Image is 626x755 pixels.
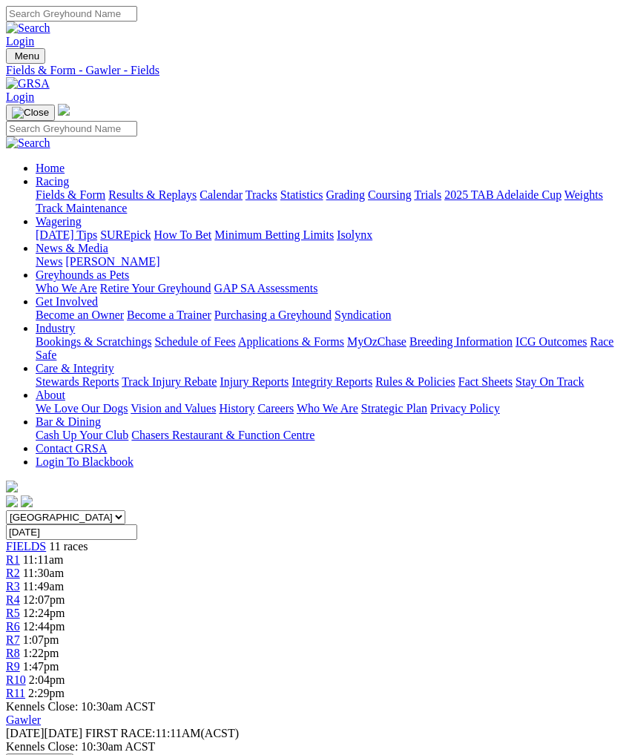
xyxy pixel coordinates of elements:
[36,402,620,415] div: About
[219,402,254,415] a: History
[28,687,65,699] span: 2:29pm
[23,647,59,659] span: 1:22pm
[6,48,45,64] button: Toggle navigation
[23,607,65,619] span: 12:24pm
[23,593,65,606] span: 12:07pm
[6,580,20,593] a: R3
[100,282,211,294] a: Retire Your Greyhound
[6,727,45,739] span: [DATE]
[23,620,65,633] span: 12:44pm
[337,228,372,241] a: Isolynx
[444,188,561,201] a: 2025 TAB Adelaide Cup
[29,673,65,686] span: 2:04pm
[36,402,128,415] a: We Love Our Dogs
[36,295,98,308] a: Get Involved
[564,188,603,201] a: Weights
[36,389,65,401] a: About
[6,495,18,507] img: facebook.svg
[58,104,70,116] img: logo-grsa-white.png
[15,50,39,62] span: Menu
[6,713,41,726] a: Gawler
[6,593,20,606] a: R4
[409,335,513,348] a: Breeding Information
[6,524,137,540] input: Select date
[36,375,119,388] a: Stewards Reports
[6,105,55,121] button: Toggle navigation
[291,375,372,388] a: Integrity Reports
[6,567,20,579] a: R2
[65,255,159,268] a: [PERSON_NAME]
[414,188,441,201] a: Trials
[36,255,62,268] a: News
[200,188,243,201] a: Calendar
[6,90,34,103] a: Login
[6,77,50,90] img: GRSA
[23,553,64,566] span: 11:11am
[246,188,277,201] a: Tracks
[257,402,294,415] a: Careers
[6,64,620,77] a: Fields & Form - Gawler - Fields
[36,415,101,428] a: Bar & Dining
[36,215,82,228] a: Wagering
[6,687,25,699] a: R11
[36,228,97,241] a: [DATE] Tips
[6,607,20,619] a: R5
[6,740,620,754] div: Kennels Close: 10:30am ACST
[214,282,318,294] a: GAP SA Assessments
[36,335,620,362] div: Industry
[238,335,344,348] a: Applications & Forms
[6,6,137,22] input: Search
[6,620,20,633] a: R6
[280,188,323,201] a: Statistics
[36,202,127,214] a: Track Maintenance
[100,228,151,241] a: SUREpick
[127,309,211,321] a: Become a Trainer
[515,335,587,348] a: ICG Outcomes
[21,495,33,507] img: twitter.svg
[36,242,108,254] a: News & Media
[6,553,20,566] a: R1
[6,633,20,646] span: R7
[220,375,289,388] a: Injury Reports
[335,309,391,321] a: Syndication
[85,727,155,739] span: FIRST RACE:
[36,309,124,321] a: Become an Owner
[23,580,64,593] span: 11:49am
[6,660,20,673] span: R9
[36,188,105,201] a: Fields & Form
[6,540,46,553] a: FIELDS
[85,727,239,739] span: 11:11AM(ACST)
[6,136,50,150] img: Search
[36,175,69,188] a: Racing
[36,282,620,295] div: Greyhounds as Pets
[36,162,65,174] a: Home
[6,700,155,713] span: Kennels Close: 10:30am ACST
[36,282,97,294] a: Who We Are
[36,429,620,442] div: Bar & Dining
[430,402,500,415] a: Privacy Policy
[154,335,235,348] a: Schedule of Fees
[368,188,412,201] a: Coursing
[108,188,197,201] a: Results & Replays
[36,228,620,242] div: Wagering
[36,268,129,281] a: Greyhounds as Pets
[36,442,107,455] a: Contact GRSA
[515,375,584,388] a: Stay On Track
[6,727,82,739] span: [DATE]
[347,335,406,348] a: MyOzChase
[36,322,75,334] a: Industry
[6,481,18,492] img: logo-grsa-white.png
[36,335,613,361] a: Race Safe
[6,673,26,686] a: R10
[36,455,134,468] a: Login To Blackbook
[23,660,59,673] span: 1:47pm
[375,375,455,388] a: Rules & Policies
[361,402,427,415] a: Strategic Plan
[297,402,358,415] a: Who We Are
